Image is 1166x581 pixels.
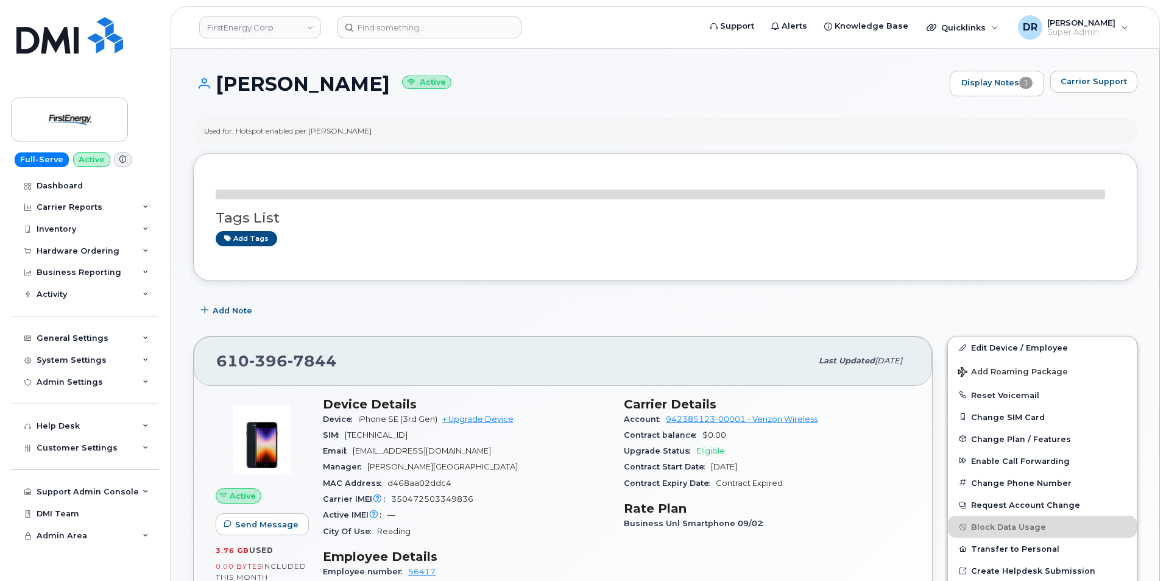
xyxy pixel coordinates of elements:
[442,415,514,424] a: + Upgrade Device
[711,462,737,471] span: [DATE]
[1019,77,1033,89] span: 1
[193,73,944,94] h1: [PERSON_NAME]
[216,352,337,370] span: 610
[216,231,277,246] a: Add tags
[875,356,902,365] span: [DATE]
[948,472,1137,494] button: Change Phone Number
[624,446,696,455] span: Upgrade Status
[948,494,1137,516] button: Request Account Change
[948,337,1137,358] a: Edit Device / Employee
[323,479,387,488] span: MAC Address
[408,567,436,576] a: 56417
[323,510,387,519] span: Active IMEI
[391,494,473,504] span: 350472503349836
[624,519,769,528] span: Business Unl Smartphone 09/02
[353,446,491,455] span: [EMAIL_ADDRESS][DOMAIN_NAME]
[624,430,702,440] span: Contract balance
[358,415,437,424] span: iPhone SE (3rd Gen)
[323,549,609,564] h3: Employee Details
[193,299,263,321] button: Add Note
[696,446,725,455] span: Eligible
[666,415,818,424] a: 942385123-00001 - Verizon Wireless
[216,562,262,571] span: 0.00 Bytes
[323,430,345,440] span: SIM
[367,462,518,471] span: [PERSON_NAME][GEOGRAPHIC_DATA]
[225,403,299,476] img: image20231002-3703462-1angbar.jpeg
[323,494,391,504] span: Carrier IMEI
[819,356,875,365] span: Last updated
[213,305,252,316] span: Add Note
[624,415,666,424] span: Account
[702,430,726,440] span: $0.00
[971,434,1071,443] span: Change Plan / Features
[948,516,1137,538] button: Block Data Usage
[624,462,711,471] span: Contract Start Date
[204,126,372,136] div: Used for: Hotspot enabled per [PERSON_NAME]
[948,384,1137,406] button: Reset Voicemail
[345,430,408,440] span: [TECHNICAL_ID]
[1050,71,1137,93] button: Carrier Support
[323,567,408,576] span: Employee number
[216,546,249,555] span: 3.76 GB
[948,450,1137,472] button: Enable Call Forwarding
[323,446,353,455] span: Email
[387,479,451,488] span: d468aa02ddc4
[971,456,1070,465] span: Enable Call Forwarding
[377,527,411,536] span: Reading
[249,546,274,555] span: used
[235,519,299,530] span: Send Message
[216,210,1115,226] h3: Tags List
[288,352,337,370] span: 7844
[948,406,1137,428] button: Change SIM Card
[624,501,910,516] h3: Rate Plan
[1061,76,1127,87] span: Carrier Support
[948,358,1137,383] button: Add Roaming Package
[948,428,1137,450] button: Change Plan / Features
[958,367,1068,379] span: Add Roaming Package
[323,415,358,424] span: Device
[323,397,609,412] h3: Device Details
[948,538,1137,560] button: Transfer to Personal
[402,76,451,90] small: Active
[624,479,716,488] span: Contract Expiry Date
[216,513,309,535] button: Send Message
[323,527,377,536] span: City Of Use
[249,352,288,370] span: 396
[624,397,910,412] h3: Carrier Details
[716,479,783,488] span: Contract Expired
[950,71,1044,96] a: Display Notes1
[387,510,395,519] span: —
[230,490,256,502] span: Active
[323,462,367,471] span: Manager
